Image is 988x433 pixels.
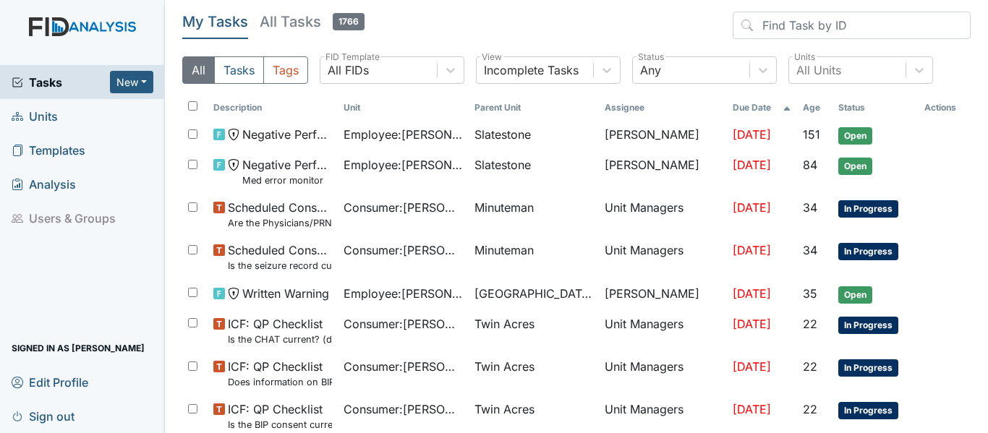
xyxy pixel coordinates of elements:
span: Consumer : [PERSON_NAME] [344,400,463,418]
span: Consumer : [PERSON_NAME] [344,241,463,259]
span: Negative Performance Review Med error monitor [242,156,333,187]
span: Slatestone [474,126,531,143]
th: Toggle SortBy [727,95,797,120]
input: Find Task by ID [733,12,971,39]
span: Open [838,158,872,175]
small: Does information on BIP and consent match? [228,375,333,389]
span: 151 [803,127,820,142]
th: Actions [919,95,971,120]
span: 34 [803,200,817,215]
td: [PERSON_NAME] [599,150,727,193]
span: Consumer : [PERSON_NAME] [344,199,463,216]
button: New [110,71,153,93]
h5: All Tasks [260,12,365,32]
h5: My Tasks [182,12,248,32]
span: Signed in as [PERSON_NAME] [12,337,145,359]
span: [DATE] [733,359,771,374]
td: Unit Managers [599,236,727,278]
td: Unit Managers [599,309,727,352]
span: Employee : [PERSON_NAME] [344,156,463,173]
span: Consumer : [PERSON_NAME] [344,315,463,333]
span: [DATE] [733,158,771,172]
div: Incomplete Tasks [484,61,579,79]
small: Are the Physicians/PRN orders updated every 90 days? [228,216,333,230]
span: [DATE] [733,127,771,142]
td: Unit Managers [599,193,727,236]
span: 1766 [333,13,365,30]
th: Assignee [599,95,727,120]
span: ICF: QP Checklist Is the BIP consent current? (document the date, BIP number in the comment section) [228,400,333,432]
div: All FIDs [328,61,369,79]
th: Toggle SortBy [338,95,469,120]
span: Templates [12,139,85,161]
span: Twin Acres [474,315,535,333]
button: Tasks [214,56,264,84]
input: Toggle All Rows Selected [188,101,197,111]
span: [DATE] [733,243,771,257]
span: Scheduled Consumer Chart Review Is the seizure record current? [228,241,333,273]
small: Is the BIP consent current? (document the date, BIP number in the comment section) [228,418,333,432]
span: Open [838,286,872,304]
span: Negative Performance Review [242,126,333,143]
th: Toggle SortBy [469,95,600,120]
span: 22 [803,317,817,331]
span: Open [838,127,872,145]
span: [DATE] [733,286,771,301]
span: 34 [803,243,817,257]
span: Consumer : [PERSON_NAME] [344,358,463,375]
small: Is the seizure record current? [228,259,333,273]
span: Minuteman [474,199,534,216]
button: All [182,56,215,84]
span: Employee : [PERSON_NAME] [344,126,463,143]
button: Tags [263,56,308,84]
span: Analysis [12,173,76,195]
span: Minuteman [474,241,534,259]
th: Toggle SortBy [832,95,919,120]
td: [PERSON_NAME] [599,120,727,150]
span: ICF: QP Checklist Does information on BIP and consent match? [228,358,333,389]
th: Toggle SortBy [797,95,832,120]
div: Any [640,61,661,79]
span: 84 [803,158,817,172]
span: [DATE] [733,402,771,416]
div: All Units [796,61,841,79]
span: In Progress [838,200,898,218]
span: Slatestone [474,156,531,173]
span: Edit Profile [12,371,88,393]
span: Twin Acres [474,358,535,375]
span: Sign out [12,405,74,427]
span: 35 [803,286,817,301]
small: Med error monitor [242,173,333,187]
div: Type filter [182,56,308,84]
span: In Progress [838,359,898,377]
span: [GEOGRAPHIC_DATA] [474,285,594,302]
span: 22 [803,359,817,374]
th: Toggle SortBy [208,95,338,120]
span: Employee : [PERSON_NAME] [344,285,463,302]
td: [PERSON_NAME] [599,279,727,309]
span: In Progress [838,402,898,419]
span: ICF: QP Checklist Is the CHAT current? (document the date in the comment section) [228,315,333,346]
span: Units [12,105,58,127]
span: In Progress [838,243,898,260]
span: [DATE] [733,317,771,331]
span: In Progress [838,317,898,334]
td: Unit Managers [599,352,727,395]
span: [DATE] [733,200,771,215]
span: 22 [803,402,817,416]
small: Is the CHAT current? (document the date in the comment section) [228,333,333,346]
span: Twin Acres [474,400,535,418]
span: Written Warning [242,285,329,302]
span: Scheduled Consumer Chart Review Are the Physicians/PRN orders updated every 90 days? [228,199,333,230]
a: Tasks [12,74,110,91]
